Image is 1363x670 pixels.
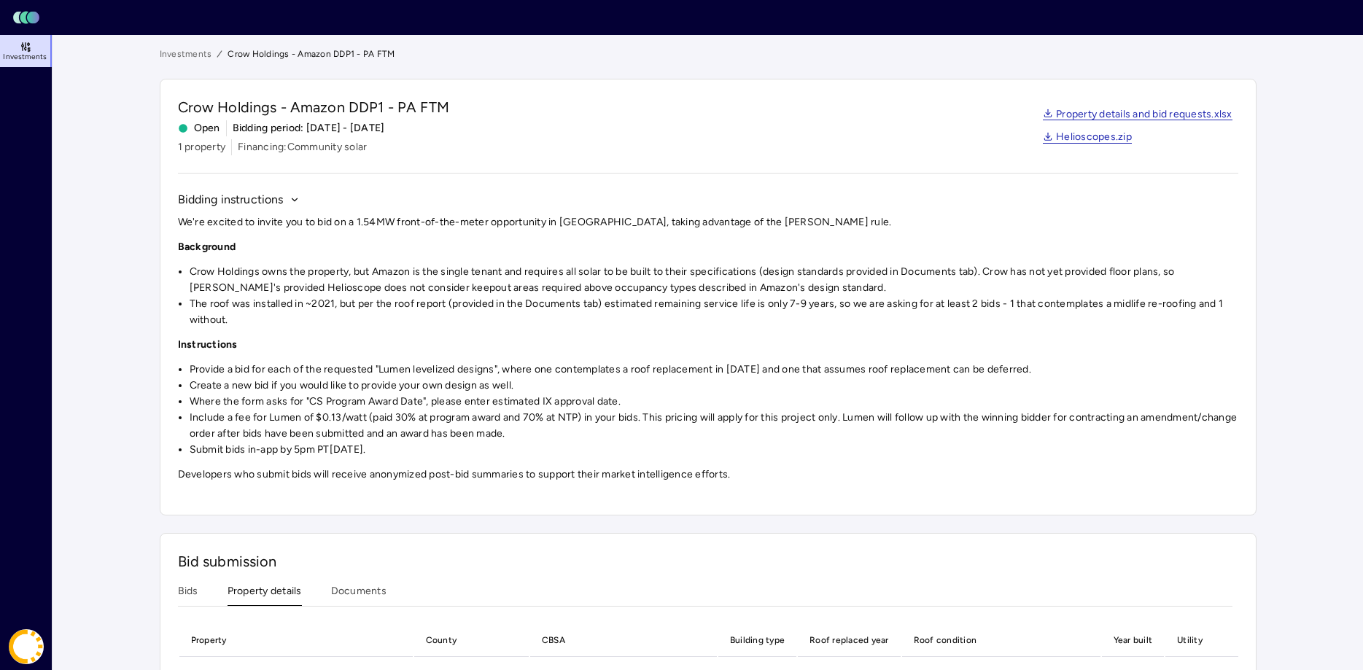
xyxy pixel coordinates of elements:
a: Investments [160,47,212,61]
span: Bid submission [178,553,277,570]
nav: breadcrumb [160,47,1257,61]
th: Roof replaced year [798,624,901,657]
span: Financing: Community solar [238,139,367,155]
p: We're excited to invite you to bid on a 1.54MW front-of-the-meter opportunity in [GEOGRAPHIC_DATA... [178,214,1238,230]
strong: Instructions [178,338,238,351]
span: Open [178,120,220,136]
button: Documents [331,583,387,606]
th: Property [179,624,413,657]
li: Create a new bid if you would like to provide your own design as well. [190,378,1238,394]
span: Bidding instructions [178,191,284,209]
li: Submit bids in-app by 5pm PT[DATE]. [190,442,1238,458]
span: Crow Holdings - Amazon DDP1 - PA FTM [228,47,395,61]
a: Property details and bid requests.xlsx [1043,109,1232,121]
li: Provide a bid for each of the requested "Lumen levelized designs", where one contemplates a roof ... [190,362,1238,378]
th: Roof condition [902,624,1100,657]
span: 1 property [178,139,226,155]
p: Developers who submit bids will receive anonymized post-bid summaries to support their market int... [178,467,1238,483]
a: Helioscopes.zip [1043,132,1132,144]
button: Property details [228,583,302,606]
th: Building type [718,624,796,657]
strong: Background [178,241,236,253]
span: Investments [3,52,47,61]
th: Year built [1102,624,1165,657]
li: Include a fee for Lumen of $0.13/watt (paid 30% at program award and 70% at NTP) in your bids. Th... [190,410,1238,442]
img: Coast Energy [9,629,44,664]
li: The roof was installed in ~2021, but per the roof report (provided in the Documents tab) estimate... [190,296,1238,328]
th: CBSA [530,624,717,657]
span: Bidding period: [DATE] - [DATE] [233,120,385,136]
button: Bidding instructions [178,191,300,209]
li: Crow Holdings owns the property, but Amazon is the single tenant and requires all solar to be bui... [190,264,1238,296]
th: Utility [1165,624,1259,657]
th: County [414,624,529,657]
li: Where the form asks for "CS Program Award Date", please enter estimated IX approval date. [190,394,1238,410]
span: Crow Holdings - Amazon DDP1 - PA FTM [178,97,449,117]
button: Bids [178,583,198,606]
